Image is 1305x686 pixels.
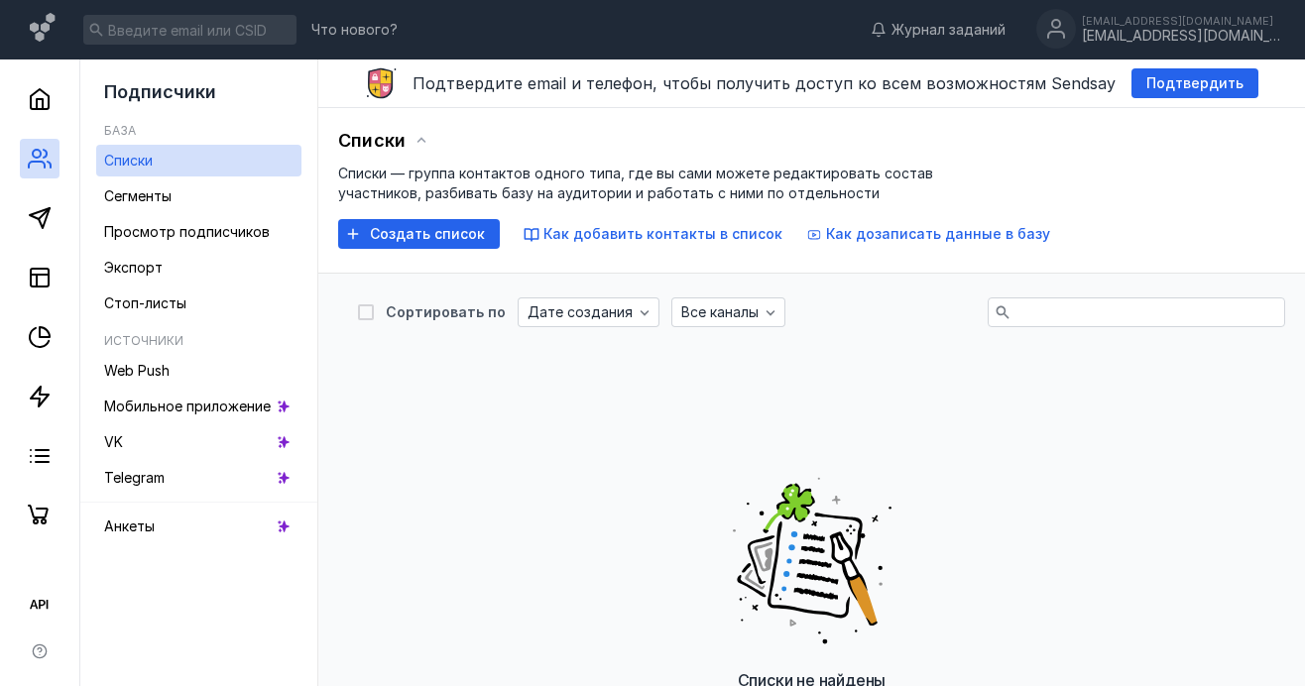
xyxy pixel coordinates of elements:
span: Экспорт [104,259,163,276]
span: Web Push [104,362,170,379]
span: Все каналы [681,304,759,321]
a: Мобильное приложение [96,391,301,422]
a: Журнал заданий [861,20,1015,40]
a: Списки [96,145,301,176]
span: Списки [104,152,153,169]
span: Просмотр подписчиков [104,223,270,240]
h5: База [104,123,136,138]
button: Как добавить контакты в список [524,224,782,244]
button: Как дозаписать данные в базу [806,224,1050,244]
span: Журнал заданий [891,20,1006,40]
span: Подтвердите email и телефон, чтобы получить доступ ко всем возможностям Sendsay [413,73,1116,93]
a: Web Push [96,355,301,387]
span: Подтвердить [1146,75,1244,92]
span: Подписчики [104,81,216,102]
span: Списки [338,130,406,152]
span: Дате создания [528,304,633,321]
a: Просмотр подписчиков [96,216,301,248]
a: VK [96,426,301,458]
div: Сортировать по [386,305,506,319]
span: Что нового? [311,23,398,37]
div: [EMAIL_ADDRESS][DOMAIN_NAME] [1082,15,1280,27]
input: Введите email или CSID [83,15,297,45]
div: [EMAIL_ADDRESS][DOMAIN_NAME] [1082,28,1280,45]
span: Как дозаписать данные в базу [826,225,1050,242]
a: Анкеты [96,511,301,542]
button: Все каналы [671,297,785,327]
span: Списки — группа контактов одного типа, где вы сами можете редактировать состав участников, разбив... [338,165,933,201]
span: VK [104,433,123,450]
a: Что нового? [301,23,408,37]
a: Стоп-листы [96,287,301,319]
a: Telegram [96,462,301,494]
span: Мобильное приложение [104,398,271,414]
a: Сегменты [96,180,301,212]
button: Подтвердить [1131,68,1258,98]
button: Дате создания [518,297,659,327]
span: Как добавить контакты в список [543,225,782,242]
span: Telegram [104,469,165,486]
span: Сегменты [104,187,172,204]
a: Экспорт [96,252,301,284]
h5: Источники [104,333,183,348]
span: Создать список [370,226,485,243]
span: Анкеты [104,517,155,534]
button: Создать список [338,219,500,249]
span: Стоп-листы [104,294,186,311]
